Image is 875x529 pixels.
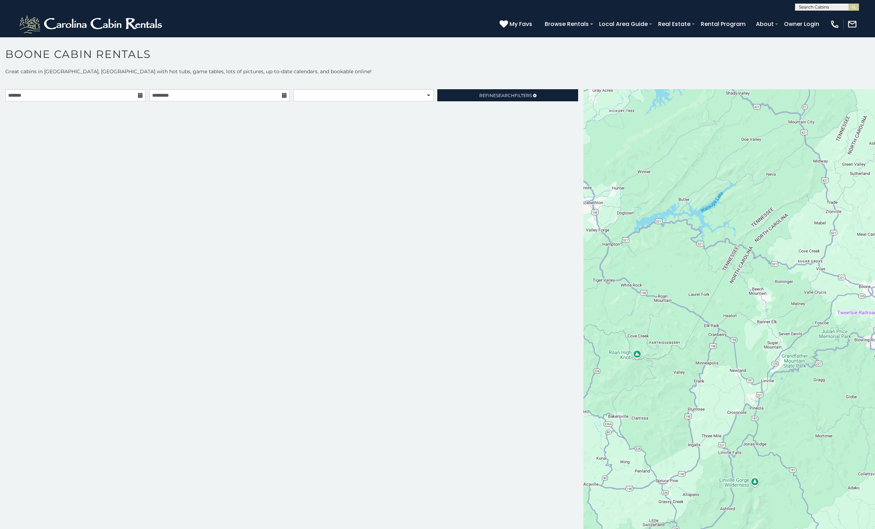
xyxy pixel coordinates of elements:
a: RefineSearchFilters [437,89,578,101]
span: Refine Filters [479,93,532,98]
a: Local Area Guide [596,18,651,30]
a: My Favs [500,20,534,29]
img: mail-regular-white.png [847,19,857,29]
a: Real Estate [655,18,694,30]
img: phone-regular-white.png [830,19,840,29]
a: Browse Rentals [541,18,592,30]
img: White-1-2.png [18,14,165,35]
span: My Favs [509,20,532,28]
a: Rental Program [697,18,749,30]
span: Search [496,93,514,98]
a: About [752,18,777,30]
a: Owner Login [780,18,823,30]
